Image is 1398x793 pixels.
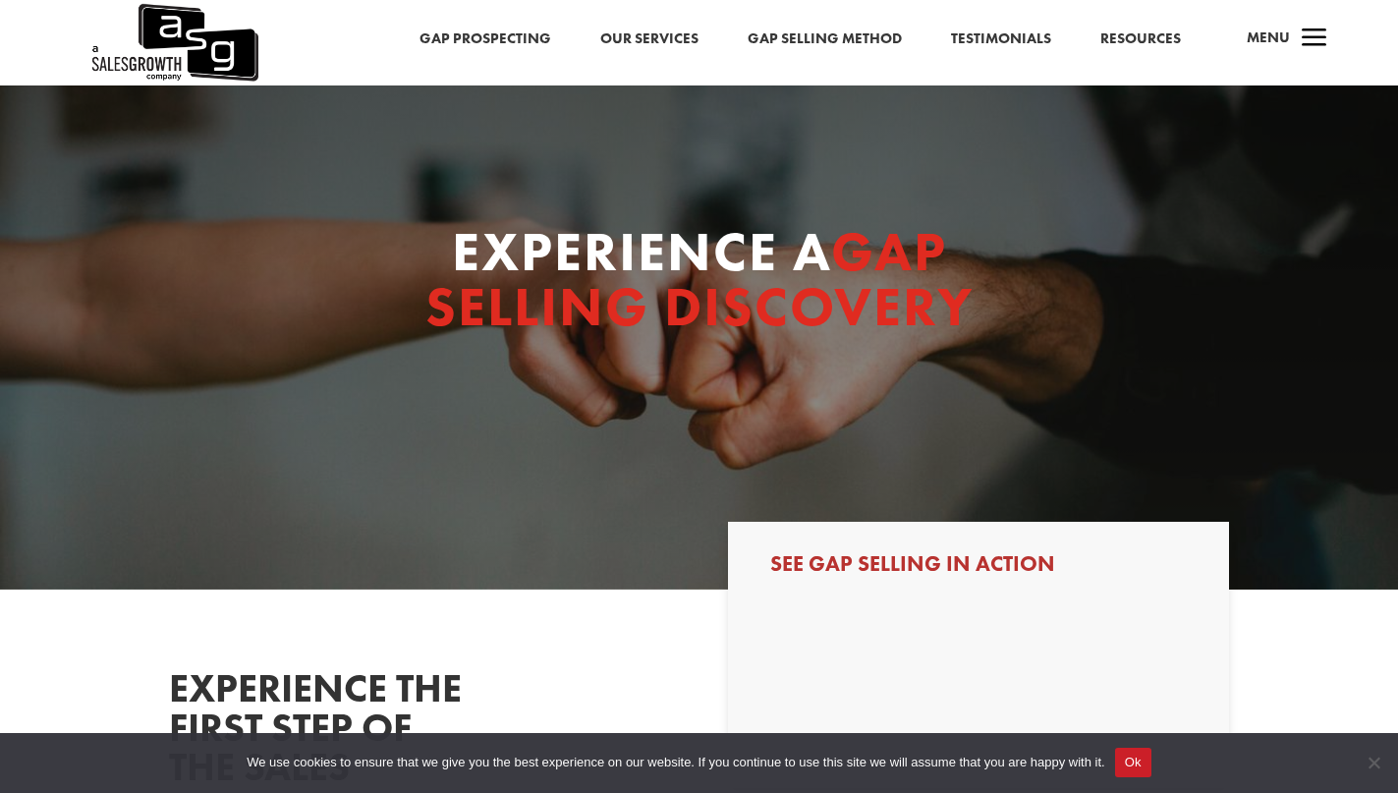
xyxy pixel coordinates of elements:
h3: See Gap Selling in Action [770,553,1187,585]
button: Ok [1115,748,1151,777]
span: a [1295,20,1334,59]
a: Gap Selling Method [748,27,902,52]
h1: Experience a [421,224,977,344]
iframe: Form 0 [770,609,1187,757]
span: Menu [1247,28,1290,47]
a: Our Services [600,27,699,52]
span: Gap Selling Discovery [425,216,974,342]
a: Testimonials [951,27,1051,52]
span: We use cookies to ensure that we give you the best experience on our website. If you continue to ... [247,753,1104,772]
a: Resources [1100,27,1181,52]
a: Gap Prospecting [419,27,551,52]
span: No [1364,753,1383,772]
